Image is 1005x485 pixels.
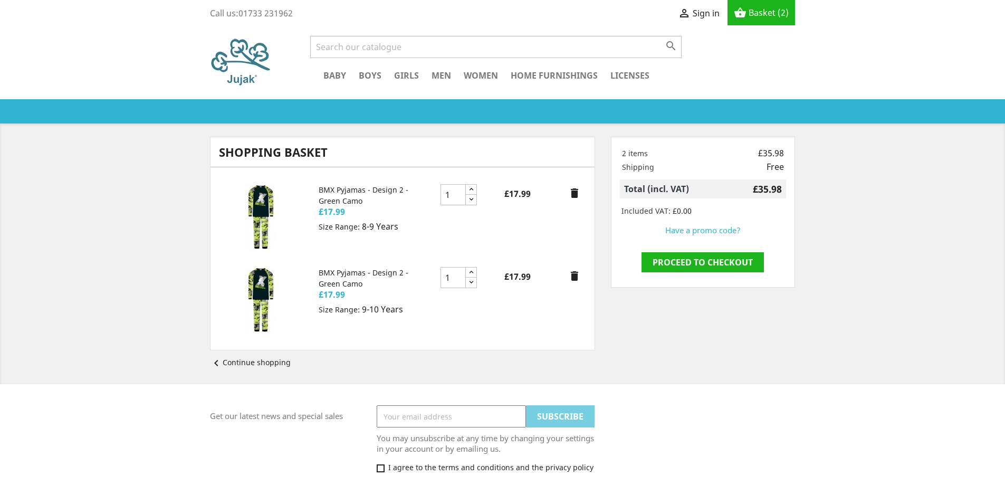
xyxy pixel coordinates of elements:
[362,221,398,232] span: 8-9 Years
[693,7,720,19] span: Sign in
[227,184,293,250] img: BMX Pyjamas - Design 2 - Green Camo
[622,148,648,158] span: 2 items
[673,206,692,216] span: £0.00
[318,69,351,84] a: Baby
[388,462,594,472] span: I agree to the terms and conditions and the privacy policy
[210,36,274,89] img: Jujak
[319,289,345,300] span: £17.99
[227,267,293,333] img: BMX Pyjamas - Design 2 - Green Camo
[319,185,408,206] a: BMX Pyjamas - Design 2 - Green Camo
[665,225,741,235] a: Have a promo code?
[568,187,581,199] a: delete
[319,268,408,289] a: BMX Pyjamas - Design 2 - Green Camo
[210,357,291,367] a: chevron_leftContinue shopping
[758,148,784,158] span: £35.98
[526,405,595,427] input: Subscribe
[219,146,586,158] h1: Shopping Basket
[734,7,789,18] a: shopping_basket Basket (2)
[319,305,360,315] span: Size Range:
[568,270,581,282] a: delete
[504,188,531,199] strong: £17.99
[749,7,776,18] span: Basket
[621,206,671,216] span: Included VAT:
[377,405,526,427] input: Your email address
[202,405,369,421] p: Get our latest news and special sales
[753,184,782,194] span: £35.98
[389,69,424,84] a: Girls
[426,69,456,84] a: Men
[310,36,682,58] input: Search
[678,8,691,21] i: 
[662,39,681,53] button: 
[767,161,784,172] span: Free
[778,7,789,18] span: (2)
[238,7,293,19] span: 01733 231962
[353,69,387,84] a: Boys
[210,8,293,18] div: Call us:
[624,183,689,195] span: Total (incl. VAT)
[678,7,720,19] a:  Sign in
[319,206,345,217] span: £17.99
[734,7,746,20] i: shopping_basket
[377,427,595,454] p: You may unsubscribe at any time by changing your settings in your account or by emailing us.
[505,69,603,84] a: Home Furnishings
[642,252,764,272] a: Proceed to checkout
[622,162,654,172] span: Shipping
[210,357,223,369] i: chevron_left
[362,303,403,315] span: 9-10 Years
[319,222,360,232] span: Size Range:
[458,69,503,84] a: Women
[504,271,531,282] strong: £17.99
[665,40,677,52] i: 
[605,69,655,84] a: Licenses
